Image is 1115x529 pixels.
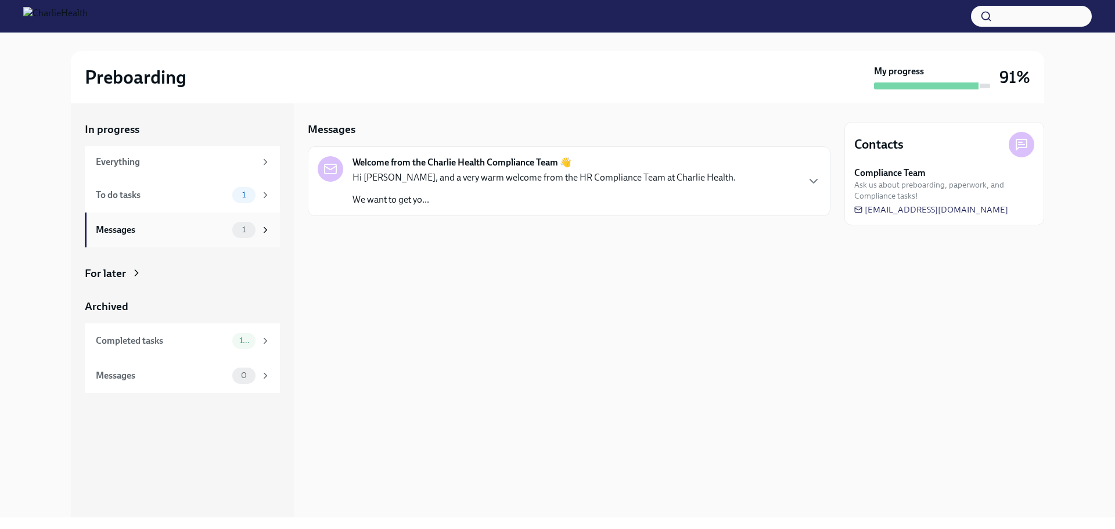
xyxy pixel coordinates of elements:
div: For later [85,266,126,281]
strong: My progress [874,65,924,78]
div: Completed tasks [96,334,228,347]
div: To do tasks [96,189,228,201]
p: Hi [PERSON_NAME], and a very warm welcome from the HR Compliance Team at Charlie Health. [353,171,736,184]
a: In progress [85,122,280,137]
a: Everything [85,146,280,178]
p: We want to get yo... [353,193,736,206]
span: 0 [234,371,254,380]
strong: Welcome from the Charlie Health Compliance Team 👋 [353,156,571,169]
h4: Contacts [854,136,904,153]
a: For later [85,266,280,281]
a: [EMAIL_ADDRESS][DOMAIN_NAME] [854,204,1008,215]
div: Messages [96,224,228,236]
strong: Compliance Team [854,167,926,179]
a: Messages0 [85,358,280,393]
a: Archived [85,299,280,314]
span: Ask us about preboarding, paperwork, and Compliance tasks! [854,179,1034,201]
h3: 91% [999,67,1030,88]
h2: Preboarding [85,66,186,89]
span: 10 [232,336,256,345]
div: Messages [96,369,228,382]
span: 1 [235,225,253,234]
img: CharlieHealth [23,7,88,26]
a: Completed tasks10 [85,323,280,358]
div: Everything [96,156,256,168]
a: To do tasks1 [85,178,280,213]
a: Messages1 [85,213,280,247]
h5: Messages [308,122,355,137]
span: 1 [235,190,253,199]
